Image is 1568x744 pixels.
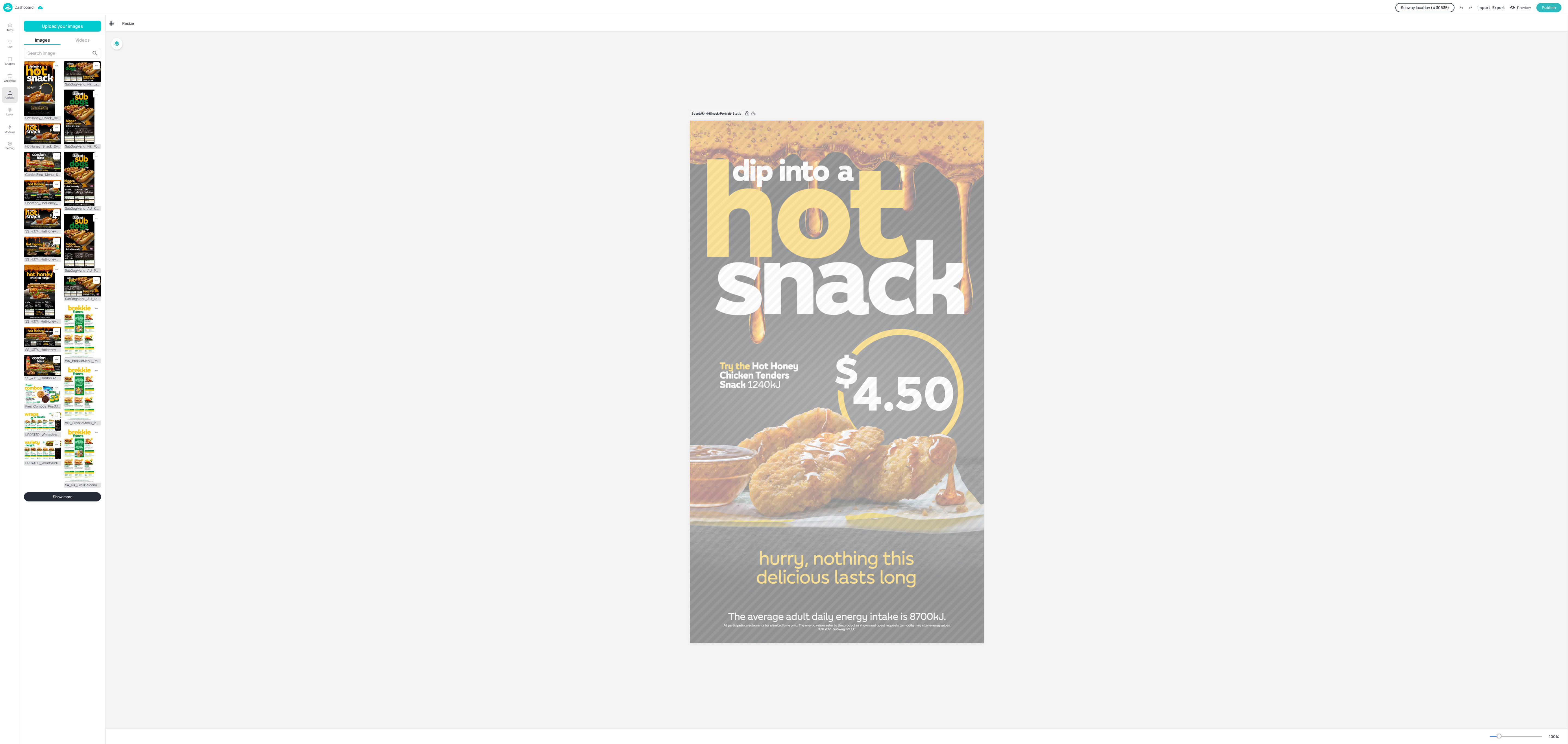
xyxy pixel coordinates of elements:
[1542,5,1556,11] div: Publish
[2,138,18,154] button: Setting
[64,90,94,144] img: 2025-08-30-17565259496172xrjb6g9gh1.jpg
[24,492,101,501] button: Show more
[24,327,61,347] img: 2025-09-18-17581597002782tbdme2ivrw.jpg
[64,276,101,296] img: 2025-08-28-1756361695131t272ujlwnnj.jpg
[64,296,101,301] div: SubDogMenu_AU_Landscape_Screen1_Rotation2.jpg
[64,82,101,87] div: SubDogMenu_NZ_Landscape_Screen1_Rotation2.jpg
[7,28,13,32] p: Items
[53,328,60,335] div: Remove image
[53,384,60,391] div: Remove image
[24,208,61,229] img: 2025-09-30-17592136763096324sh04eh.jpg
[53,266,60,273] div: Remove image
[93,62,100,69] div: Remove image
[93,429,100,436] div: Remove image
[64,359,101,363] div: WA_BrekkieMenu_Portrait.jpg
[24,123,61,144] img: 2025-10-07-17598026665142ax0pyayhof.jpg
[53,209,60,216] div: Remove image
[1492,5,1505,10] div: Export
[24,383,61,404] img: 2025-09-09-1757388529323utmlonikr5.jpg
[24,257,61,262] div: SS_4374_HotHoney_DoubleDeal_Static_DMB_Landscape.jpg
[24,376,61,381] div: SS_4315_CordonBleuDMBs_STATIC_Landscape_1920x1080px_Menu_V1.2.jpg
[24,319,61,324] div: SS_4374_HotHoney_Menu_Static_DMB_Portrait.jpg
[64,37,101,43] button: Videos
[90,49,100,58] button: search
[53,153,60,160] div: Remove image
[24,347,61,352] div: SS_4374_HotHoney_Menu_Static_DMB_Landscape.jpg
[27,49,90,58] input: Search Image
[64,61,101,82] img: 2025-09-01-1756685593745jxby9if9hvf.jpg
[53,413,60,420] div: Remove image
[24,116,61,121] div: HotHoney_Snack_Dynamic_Static_DMB_Portrait.jpg
[690,110,743,117] div: Board AU-HHSnack-Portrait-Static
[24,265,55,319] img: 2025-09-25-1758781052431dvyoxj55ib.jpg
[64,152,94,206] img: 2025-08-30-17565257388068vmokxua0ax.jpg
[24,201,61,206] div: Updated_HotHoney_Menu_Static_DMB_V2.jpg
[93,367,100,374] div: Remove image
[64,214,94,268] img: 2025-08-30-1756519450967r9umvrguvt.jpg
[53,62,60,69] div: Remove image
[15,5,33,9] p: Dashboard
[64,144,101,149] div: SubDogMenu_NZ_Portrait_Screen1_Rotation2.jpg
[24,229,61,234] div: SS_4374_HotHoney_Snack_Static_DMB_Landscape_V3.jpg
[7,45,13,49] p: Text
[5,96,14,99] p: Upload
[24,412,61,432] img: 2025-09-05-1757049359852icjxd56s7rc.jpg
[1547,734,1560,739] div: 100 %
[24,172,61,177] div: CordonBleu_Menu_STATIC_Landscape_1920x1080px_V2.jpg
[5,146,14,150] p: Setting
[93,91,100,98] div: Remove image
[6,112,13,116] p: Layer
[64,366,94,421] img: 2025-08-13-1755054625906dwid8otwm89.jpg
[24,21,101,32] button: Upload your images
[852,363,955,423] span: 4.50
[24,440,61,461] img: 2025-09-05-1757042106669xsguxybvzia.jpg
[53,181,60,188] div: Remove image
[64,206,101,211] div: SubDogMenu_AU_Kiosk_Portrait_Screen1_Rotation2.jpg
[93,215,100,222] div: Remove image
[93,305,100,312] div: Remove image
[1517,5,1531,11] div: Preview
[2,20,18,35] button: Items
[24,461,61,466] div: UPDATED_VarietyDelight_Pineapple_AddOn_DMB_AU_Screen_04_Rotation_01_With_P.jpg
[2,53,18,69] button: Shapes
[64,483,101,488] div: SA_NT_BrekkieMenu_Portrait.jpg
[24,355,61,376] img: 2025-09-18-1758159549471iuc9q2gf2y.jpg
[1466,3,1475,12] label: Redo (Ctrl + Y)
[2,36,18,52] button: Text
[24,237,61,257] img: 2025-09-30-1759211737020brli77my8id.jpg
[24,432,61,437] div: UPDATED_WrapsAndSalads_Pineapple_AddOn_DMB_AU_Screen_04_Rotation_02_With.jpg
[64,268,101,273] div: SubDogMenu_AU_Portrait_Screen1_Rotation2.jpg
[24,37,61,43] button: Images
[5,130,15,134] p: Modules
[1536,3,1561,12] button: Publish
[2,70,18,86] button: Graphics
[24,144,61,149] div: HotHoney_Snack_Dynamic_Static_DMB_Landscape_2.jpg
[1477,5,1490,10] div: Import
[5,62,15,66] p: Shapes
[2,121,18,137] button: Modules
[2,104,18,120] button: Layer
[1457,3,1466,12] label: Undo (Ctrl + Z)
[3,3,13,12] img: logo-86c26b7e.jpg
[53,356,60,363] div: Remove image
[4,79,16,82] p: Graphics
[24,61,55,116] img: 2025-10-07-1759815901898edt7h6273dv.jpg
[121,20,135,26] span: Resize
[64,304,94,359] img: 2025-08-13-1755054662349xkzevwxg7am.jpg
[1507,4,1534,12] button: Preview
[24,180,61,201] img: 2025-10-01-1759301297801l0l4gwlejue.jpg
[24,152,61,172] img: 2025-10-03-1759455689788ghu7s07bvf9.jpg
[1395,3,1454,12] button: Subway location (#30635)
[24,404,61,409] div: FreshCombos_PostMix.jpg
[53,238,60,245] div: Remove image
[93,277,100,284] div: Remove image
[53,124,60,131] div: Remove image
[2,87,18,103] button: Upload
[64,428,94,483] img: 2025-08-13-1755054597871h4qcz55zc9r.jpg
[64,421,101,425] div: VIC_BrekkieMenu_Portrait.jpg
[53,441,60,448] div: Remove image
[93,153,100,160] div: Remove image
